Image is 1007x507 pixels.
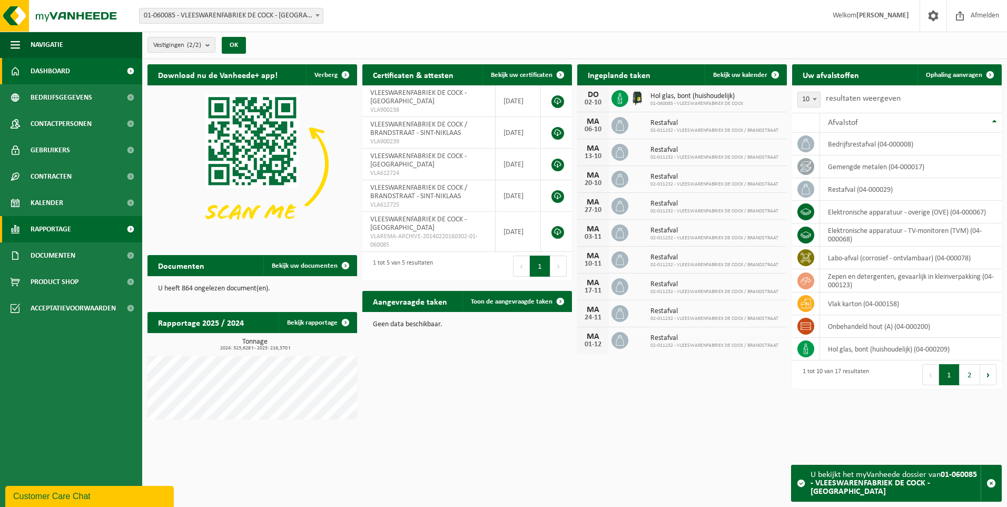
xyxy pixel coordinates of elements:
[153,346,357,351] span: 2024: 323,628 t - 2025: 216,370 t
[583,126,604,133] div: 06-10
[583,171,604,180] div: MA
[583,153,604,160] div: 13-10
[811,471,977,496] strong: 01-060085 - VLEESWARENFABRIEK DE COCK - [GEOGRAPHIC_DATA]
[583,99,604,106] div: 02-10
[856,12,909,19] strong: [PERSON_NAME]
[31,84,92,111] span: Bedrijfsgegevens
[583,260,604,268] div: 10-11
[462,291,571,312] a: Toon de aangevraagde taken
[370,121,467,137] span: VLEESWARENFABRIEK DE COCK / BRANDSTRAAT - SINT-NIKLAAS
[820,155,1002,178] td: gemengde metalen (04-000017)
[550,256,567,277] button: Next
[828,119,858,127] span: Afvalstof
[31,137,70,163] span: Gebruikers
[31,295,116,321] span: Acceptatievoorwaarden
[797,92,821,108] span: 10
[496,85,541,117] td: [DATE]
[583,252,604,260] div: MA
[798,92,820,107] span: 10
[577,64,661,85] h2: Ingeplande taken
[496,212,541,252] td: [DATE]
[496,117,541,149] td: [DATE]
[650,128,778,134] span: 02-011232 - VLEESWARENFABRIEK DE COCK / BRANDSTRAAT
[826,94,901,103] label: resultaten weergeven
[140,8,323,23] span: 01-060085 - VLEESWARENFABRIEK DE COCK - SINT-NIKLAAS
[370,89,467,105] span: VLEESWARENFABRIEK DE COCK - [GEOGRAPHIC_DATA]
[583,207,604,214] div: 27-10
[650,146,778,154] span: Restafval
[939,364,960,385] button: 1
[650,334,778,343] span: Restafval
[820,223,1002,247] td: elektronische apparatuur - TV-monitoren (TVM) (04-000068)
[31,216,71,242] span: Rapportage
[583,341,604,348] div: 01-12
[139,8,323,24] span: 01-060085 - VLEESWARENFABRIEK DE COCK - SINT-NIKLAAS
[583,91,604,99] div: DO
[583,118,604,126] div: MA
[650,208,778,214] span: 02-011232 - VLEESWARENFABRIEK DE COCK / BRANDSTRAAT
[820,292,1002,315] td: vlak karton (04-000158)
[583,333,604,341] div: MA
[917,64,1001,85] a: Ophaling aanvragen
[306,64,356,85] button: Verberg
[583,279,604,287] div: MA
[31,58,70,84] span: Dashboard
[31,163,72,190] span: Contracten
[370,184,467,200] span: VLEESWARENFABRIEK DE COCK / BRANDSTRAAT - SINT-NIKLAAS
[31,190,63,216] span: Kalender
[147,85,357,243] img: Download de VHEPlus App
[513,256,530,277] button: Previous
[370,201,487,209] span: VLA612725
[583,306,604,314] div: MA
[583,233,604,241] div: 03-11
[370,216,467,232] span: VLEESWARENFABRIEK DE COCK - [GEOGRAPHIC_DATA]
[650,154,778,161] span: 02-011232 - VLEESWARENFABRIEK DE COCK / BRANDSTRAAT
[650,280,778,289] span: Restafval
[370,232,487,249] span: VLAREMA-ARCHIVE-20140220160302-01-060085
[222,37,246,54] button: OK
[650,92,743,101] span: Hol glas, bont (huishoudelijk)
[583,225,604,233] div: MA
[792,64,870,85] h2: Uw afvalstoffen
[31,269,78,295] span: Product Shop
[31,111,92,137] span: Contactpersonen
[314,72,338,79] span: Verberg
[650,253,778,262] span: Restafval
[362,64,464,85] h2: Certificaten & attesten
[820,338,1002,360] td: hol glas, bont (huishoudelijk) (04-000209)
[797,363,869,386] div: 1 tot 10 van 17 resultaten
[491,72,552,79] span: Bekijk uw certificaten
[713,72,767,79] span: Bekijk uw kalender
[153,37,201,53] span: Vestigingen
[650,119,778,128] span: Restafval
[820,133,1002,155] td: bedrijfsrestafval (04-000008)
[811,465,981,501] div: U bekijkt het myVanheede dossier van
[650,262,778,268] span: 02-011232 - VLEESWARENFABRIEK DE COCK / BRANDSTRAAT
[471,298,552,305] span: Toon de aangevraagde taken
[362,291,458,311] h2: Aangevraagde taken
[926,72,982,79] span: Ophaling aanvragen
[650,289,778,295] span: 02-011232 - VLEESWARENFABRIEK DE COCK / BRANDSTRAAT
[650,173,778,181] span: Restafval
[583,144,604,153] div: MA
[650,181,778,188] span: 02-011232 - VLEESWARENFABRIEK DE COCK / BRANDSTRAAT
[650,200,778,208] span: Restafval
[583,198,604,207] div: MA
[650,343,778,349] span: 02-011232 - VLEESWARENFABRIEK DE COCK / BRANDSTRAAT
[583,180,604,187] div: 20-10
[373,321,561,328] p: Geen data beschikbaar.
[583,287,604,295] div: 17-11
[650,227,778,235] span: Restafval
[158,285,347,292] p: U heeft 864 ongelezen document(en).
[705,64,786,85] a: Bekijk uw kalender
[147,64,288,85] h2: Download nu de Vanheede+ app!
[628,89,646,106] img: CR-HR-1C-1000-PES-01
[583,314,604,321] div: 24-11
[496,180,541,212] td: [DATE]
[263,255,356,276] a: Bekijk uw documenten
[980,364,996,385] button: Next
[820,315,1002,338] td: onbehandeld hout (A) (04-000200)
[5,484,176,507] iframe: chat widget
[820,178,1002,201] td: restafval (04-000029)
